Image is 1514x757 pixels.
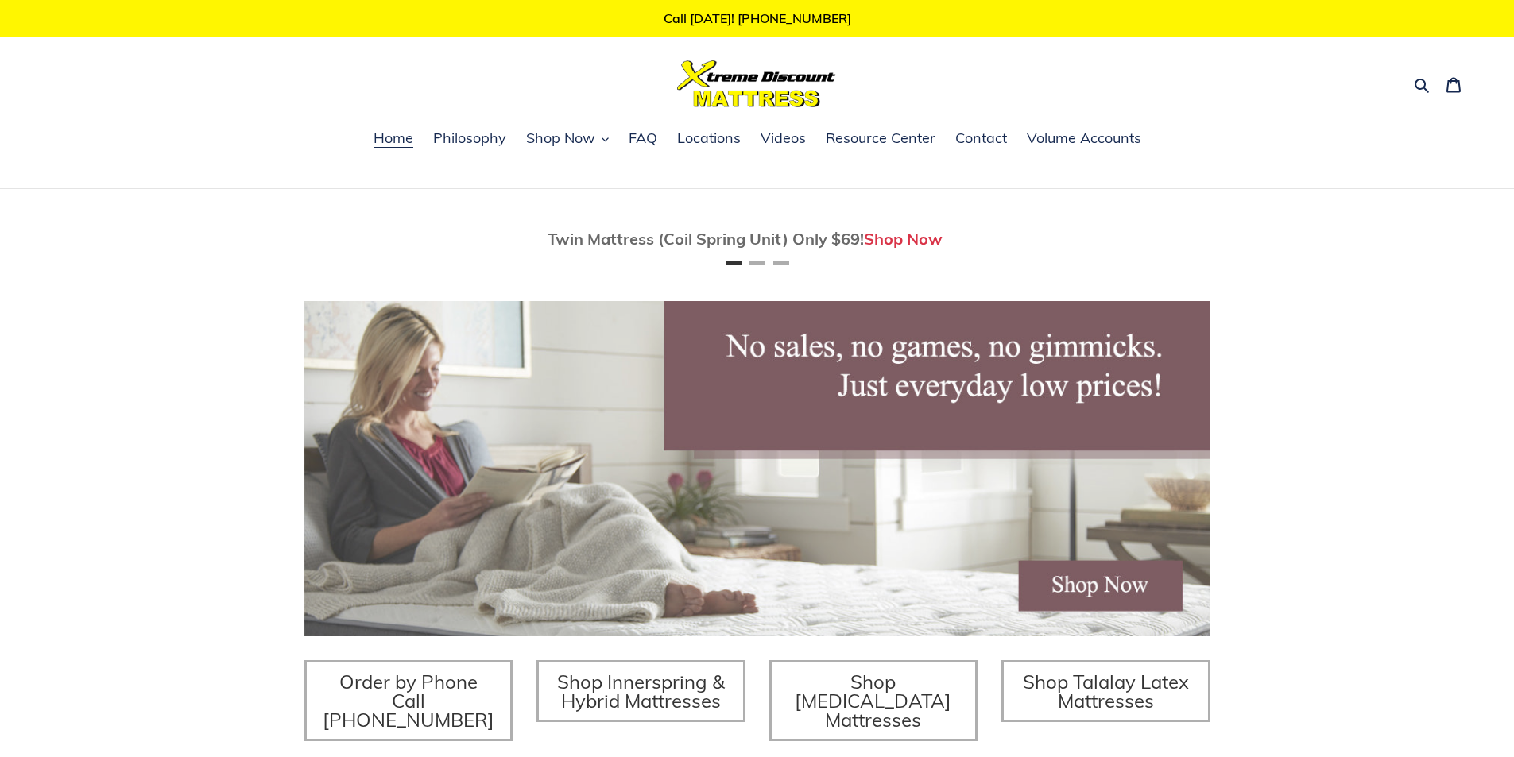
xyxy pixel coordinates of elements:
a: Contact [947,127,1015,151]
a: Home [366,127,421,151]
span: Videos [761,129,806,148]
a: Philosophy [425,127,514,151]
a: Locations [669,127,749,151]
span: Contact [955,129,1007,148]
a: Resource Center [818,127,943,151]
a: Volume Accounts [1019,127,1149,151]
span: Shop Talalay Latex Mattresses [1023,670,1189,713]
a: Shop Innerspring & Hybrid Mattresses [536,660,745,722]
a: Shop [MEDICAL_DATA] Mattresses [769,660,978,741]
span: Home [374,129,413,148]
img: herobannermay2022-1652879215306_1200x.jpg [304,301,1210,636]
a: Videos [753,127,814,151]
button: Shop Now [518,127,617,151]
a: FAQ [621,127,665,151]
button: Page 3 [773,261,789,265]
a: Shop Talalay Latex Mattresses [1001,660,1210,722]
span: Order by Phone Call [PHONE_NUMBER] [323,670,494,732]
span: Resource Center [826,129,935,148]
button: Page 1 [726,261,742,265]
span: FAQ [629,129,657,148]
button: Page 2 [749,261,765,265]
span: Twin Mattress (Coil Spring Unit) Only $69! [548,229,864,249]
span: Locations [677,129,741,148]
span: Shop Innerspring & Hybrid Mattresses [557,670,725,713]
img: Xtreme Discount Mattress [677,60,836,107]
span: Volume Accounts [1027,129,1141,148]
a: Shop Now [864,229,943,249]
span: Shop [MEDICAL_DATA] Mattresses [795,670,951,732]
span: Philosophy [433,129,506,148]
a: Order by Phone Call [PHONE_NUMBER] [304,660,513,741]
span: Shop Now [526,129,595,148]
